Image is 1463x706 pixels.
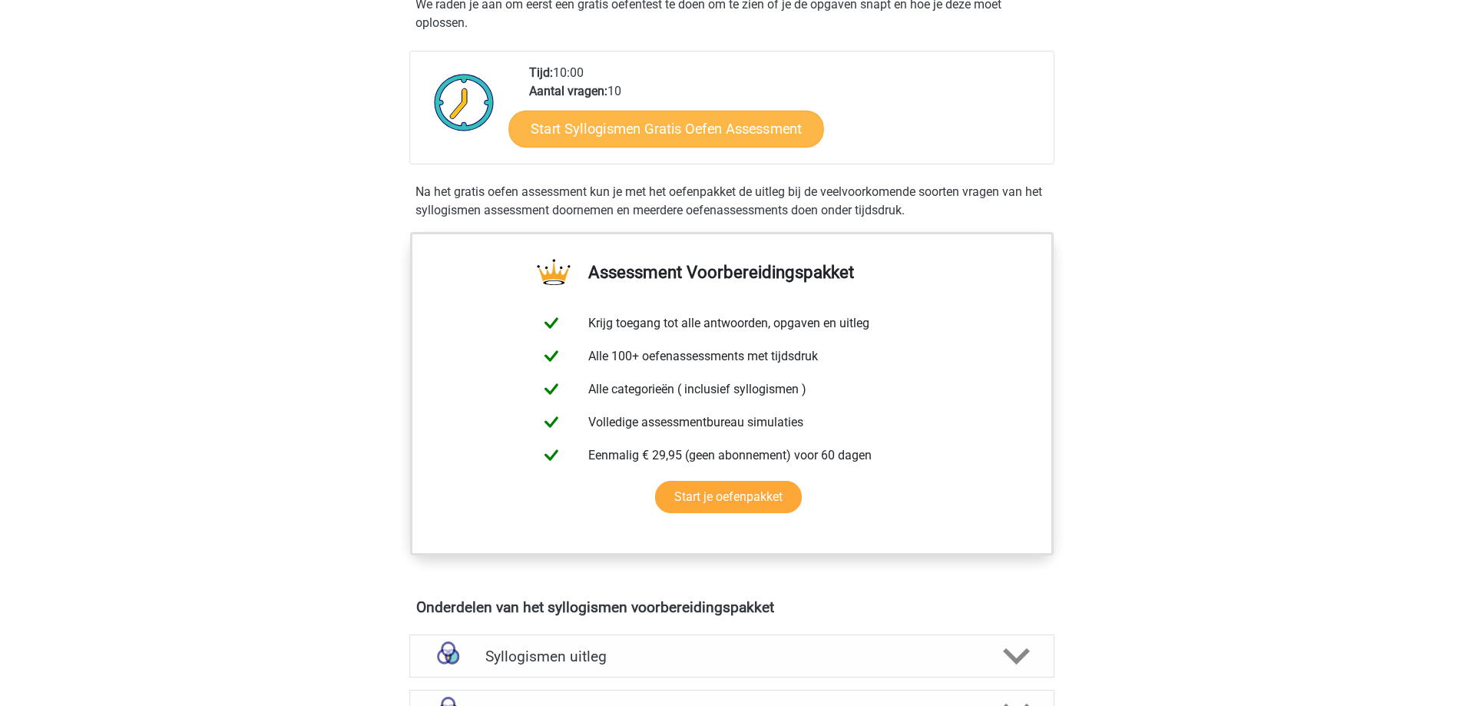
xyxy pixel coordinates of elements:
[655,481,802,513] a: Start je oefenpakket
[425,64,503,141] img: Klok
[403,635,1061,678] a: uitleg Syllogismen uitleg
[508,110,824,147] a: Start Syllogismen Gratis Oefen Assessment
[518,64,1053,164] div: 10:00 10
[529,84,607,98] b: Aantal vragen:
[485,648,978,665] h4: Syllogismen uitleg
[416,598,1048,616] h4: Onderdelen van het syllogismen voorbereidingspakket
[529,65,553,80] b: Tijd:
[409,183,1054,220] div: Na het gratis oefen assessment kun je met het oefenpakket de uitleg bij de veelvoorkomende soorte...
[429,637,468,676] img: syllogismen uitleg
